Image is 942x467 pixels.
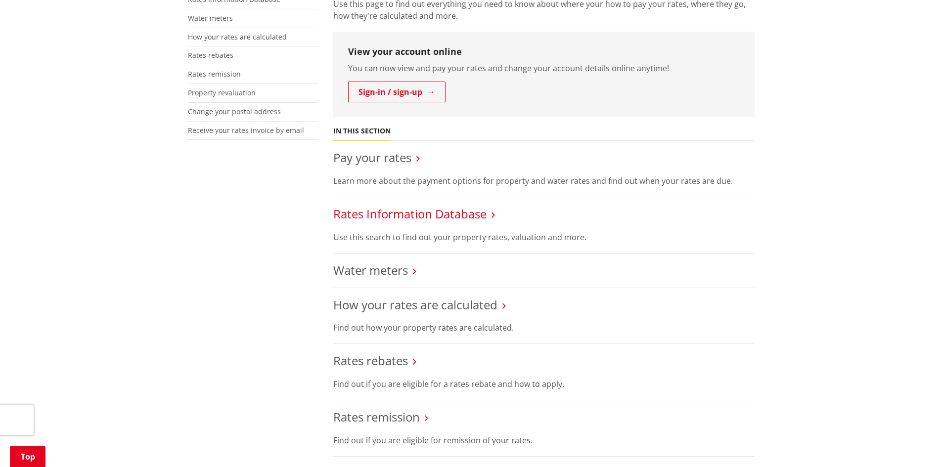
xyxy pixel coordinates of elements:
a: How your rates are calculated [188,32,287,42]
p: Learn more about the payment options for property and water rates and find out when your rates ar... [333,175,755,187]
a: Receive your rates invoice by email [188,126,304,135]
a: Property revaluation [188,88,256,97]
a: Rates rebates [333,352,408,369]
a: Change your postal address [188,107,281,116]
a: Rates remission [188,69,241,79]
p: Find out if you are eligible for remission of your rates. [333,434,755,446]
p: Find out if you are eligible for a rates rebate and how to apply. [333,378,755,390]
iframe: Messenger Launcher [897,425,932,461]
a: How your rates are calculated [333,297,497,313]
p: You can now view and pay your rates and change your account details online anytime! [348,62,740,74]
a: Rates Information Database [333,206,487,222]
a: Rates rebates [188,50,233,60]
h5: In this section [333,127,391,135]
a: Sign-in / sign-up [348,82,446,102]
p: Use this search to find out your property rates, valuation and more. [333,231,755,243]
a: Pay your rates [333,149,411,166]
a: Water meters [333,262,408,278]
a: Water meters [188,13,233,23]
p: Find out how your property rates are calculated. [333,322,755,334]
a: Rates remission [333,409,420,425]
h3: View your account online [348,46,740,57]
a: Top [10,446,45,467]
